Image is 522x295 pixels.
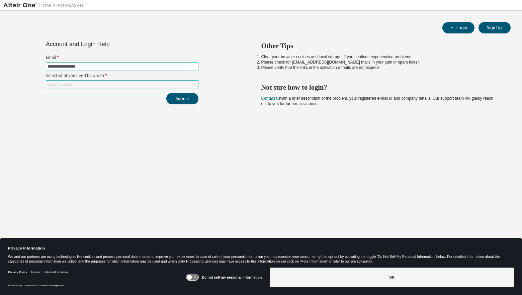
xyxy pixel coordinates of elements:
h2: Not sure how to login? [261,83,499,92]
button: Sign Up [478,22,511,33]
li: Please verify that the links in the activation e-mails are not expired. [261,65,499,70]
button: Login [442,22,474,33]
button: Submit [166,93,198,104]
img: Altair One [3,2,87,9]
label: Select what you need help with [46,73,198,78]
h2: Other Tips [261,41,499,50]
li: Clear your browser cookies and local storage, if you continue experiencing problems. [261,54,499,60]
div: Click to select [48,82,72,87]
a: Contact us [261,96,280,101]
div: Click to select [46,81,198,89]
div: Account and Login Help [46,41,168,47]
li: Please check for [EMAIL_ADDRESS][DOMAIN_NAME] mails in your junk or spam folder. [261,60,499,65]
label: Email [46,55,198,60]
span: with a brief description of the problem, your registered e-mail id and company details. Our suppo... [261,96,494,106]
